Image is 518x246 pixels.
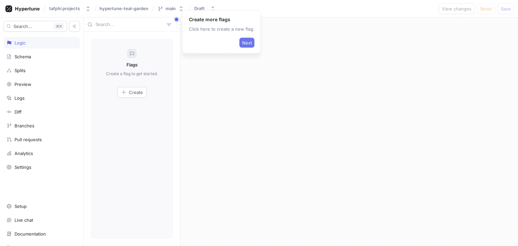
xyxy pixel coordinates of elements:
[126,62,138,68] p: Flags
[15,40,26,45] div: Logic
[194,6,205,11] div: Draft
[439,3,474,14] button: View changes
[15,123,34,128] div: Branches
[15,54,31,59] div: Schema
[498,3,514,14] button: Save
[49,6,80,11] div: tafphi projects
[192,3,218,14] button: Draft
[15,204,27,209] div: Setup
[117,87,147,98] button: Create
[47,3,93,14] button: tafphi projects
[95,21,164,28] input: Search...
[15,217,33,223] div: Live chat
[129,90,143,94] span: Create
[501,7,511,11] span: Save
[15,82,31,87] div: Preview
[15,137,42,142] div: Pull requests
[15,95,25,101] div: Logs
[15,68,26,73] div: Splits
[155,3,186,14] button: main
[166,6,176,11] div: main
[13,24,32,28] span: Search...
[477,3,495,14] button: Reset
[106,71,158,77] p: Create a flag to get started.
[99,6,148,11] span: hypertune-teal-garden
[442,7,471,11] span: View changes
[3,21,67,32] button: Search...K
[54,23,64,30] div: K
[15,231,46,237] div: Documentation
[15,151,33,156] div: Analytics
[15,109,22,115] div: Diff
[15,164,31,170] div: Settings
[480,7,492,11] span: Reset
[3,228,80,240] a: Documentation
